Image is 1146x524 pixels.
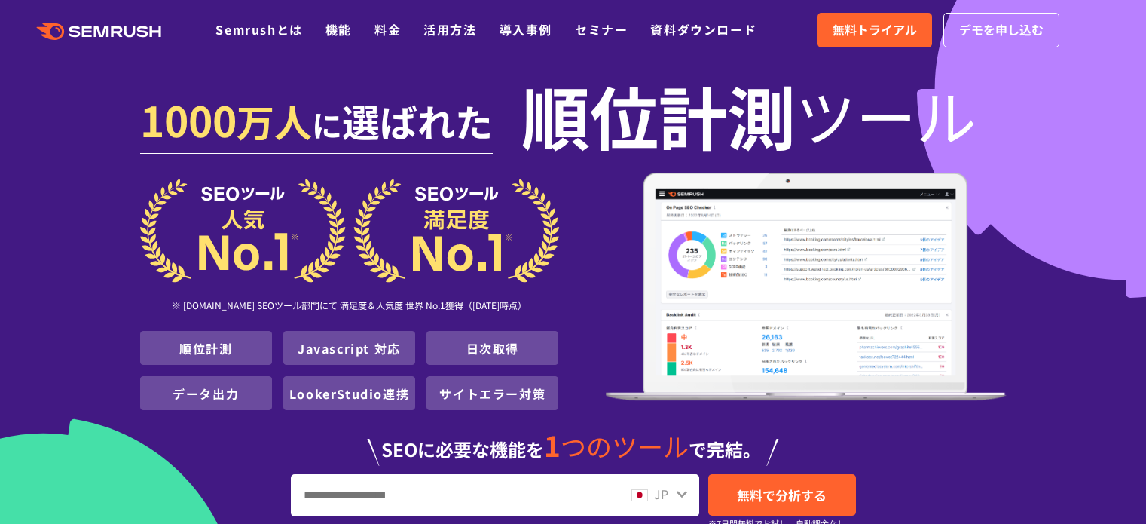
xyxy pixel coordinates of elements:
span: 順位計測 [521,84,796,145]
span: つのツール [561,427,689,464]
span: に [312,103,342,146]
a: Semrushとは [215,20,302,38]
a: Javascript 対応 [298,339,401,357]
span: 1 [544,424,561,465]
a: LookerStudio連携 [289,385,409,403]
span: 1000 [140,89,237,149]
input: URL、キーワードを入力してください [292,475,618,516]
span: 万人 [237,93,312,148]
div: ※ [DOMAIN_NAME] SEOツール部門にて 満足度＆人気度 世界 No.1獲得（[DATE]時点） [140,283,559,331]
a: 料金 [374,20,401,38]
span: JP [654,485,668,503]
span: で完結。 [689,436,761,462]
a: セミナー [575,20,628,38]
a: 導入事例 [500,20,552,38]
a: 機能 [325,20,352,38]
span: 無料トライアル [833,20,917,40]
a: データ出力 [173,385,239,403]
a: 活用方法 [423,20,476,38]
span: 選ばれた [342,93,493,148]
a: 無料トライアル [817,13,932,47]
a: 資料ダウンロード [650,20,756,38]
div: SEOに必要な機能を [140,416,1007,466]
span: デモを申し込む [959,20,1044,40]
span: ツール [796,84,976,145]
a: サイトエラー対策 [439,385,545,403]
span: 無料で分析する [737,486,827,504]
a: 無料で分析する [708,474,856,516]
a: 日次取得 [466,339,519,357]
a: 順位計測 [179,339,232,357]
a: デモを申し込む [943,13,1059,47]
